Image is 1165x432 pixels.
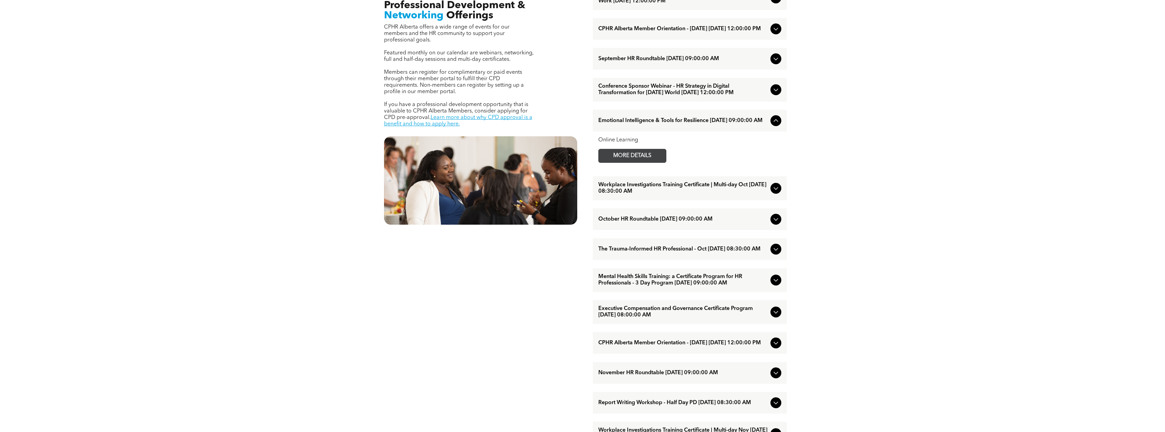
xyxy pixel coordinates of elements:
[598,246,768,253] span: The Trauma-Informed HR Professional - Oct [DATE] 08:30:00 AM
[384,70,524,94] span: Members can register for complimentary or paid events through their member portal to fulfill thei...
[384,11,444,21] span: Networking
[598,56,768,62] span: September HR Roundtable [DATE] 09:00:00 AM
[598,274,768,287] span: Mental Health Skills Training: a Certificate Program for HR Professionals - 3 Day Program [DATE] ...
[598,26,768,32] span: CPHR Alberta Member Orientation - [DATE] [DATE] 12:00:00 PM
[598,83,768,96] span: Conference Sponsor Webinar - HR Strategy in Digital Transformation for [DATE] World [DATE] 12:00:...
[384,115,532,127] a: Learn more about why CPD approval is a benefit and how to apply here.
[384,50,534,62] span: Featured monthly on our calendar are webinars, networking, full and half-day sessions and multi-d...
[384,24,510,43] span: CPHR Alberta offers a wide range of events for our members and the HR community to support your p...
[598,306,768,318] span: Executive Compensation and Governance Certificate Program [DATE] 08:00:00 AM
[598,216,768,223] span: October HR Roundtable [DATE] 09:00:00 AM
[598,137,781,143] div: Online Learning
[598,118,768,124] span: Emotional Intelligence & Tools for Resilience [DATE] 09:00:00 AM
[598,340,768,346] span: CPHR Alberta Member Orientation - [DATE] [DATE] 12:00:00 PM
[598,182,768,195] span: Workplace Investigations Training Certificate | Multi-day Oct [DATE] 08:30:00 AM
[384,102,528,120] span: If you have a professional development opportunity that is valuable to CPHR Alberta Members, cons...
[384,0,525,11] span: Professional Development &
[446,11,493,21] span: Offerings
[598,370,768,376] span: November HR Roundtable [DATE] 09:00:00 AM
[605,149,659,162] span: MORE DETAILS
[598,400,768,406] span: Report Writing Workshop - Half Day PD [DATE] 08:30:00 AM
[598,149,666,163] a: MORE DETAILS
